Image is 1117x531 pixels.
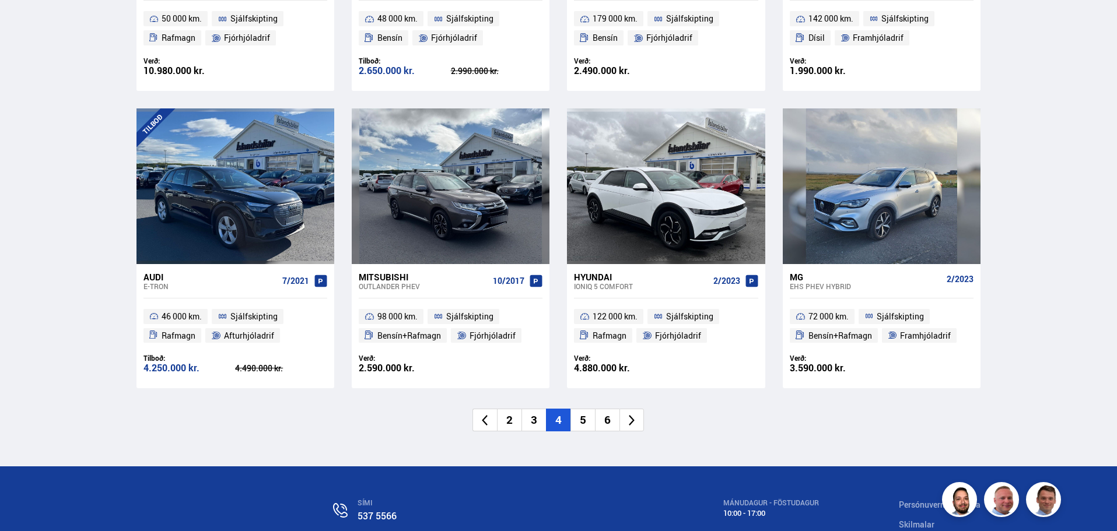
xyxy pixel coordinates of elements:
span: Fjórhjóladrif [431,31,477,45]
div: MG [790,272,942,282]
span: Sjálfskipting [230,310,278,323]
div: SÍMI [358,499,643,507]
div: Verð: [359,354,451,363]
div: Outlander PHEV [359,282,488,290]
div: MÁNUDAGUR - FÖSTUDAGUR [723,499,819,507]
div: Verð: [143,57,236,65]
span: 2/2023 [947,275,974,284]
div: 10.980.000 kr. [143,66,236,76]
span: Sjálfskipting [877,310,924,323]
div: 10:00 - 17:00 [723,509,819,518]
span: Bensín [593,31,618,45]
span: Framhjóladrif [853,31,904,45]
div: e-tron [143,282,278,290]
div: Verð: [790,354,882,363]
li: 6 [595,409,619,431]
span: Fjórhjóladrif [470,329,516,343]
div: 1.990.000 kr. [790,66,882,76]
img: n0V2lOsqF3l1V2iz.svg [333,503,348,518]
span: Rafmagn [162,31,195,45]
li: 3 [521,409,546,431]
span: Fjórhjóladrif [655,329,701,343]
span: Bensín+Rafmagn [808,329,872,343]
span: Bensín [377,31,402,45]
div: 2.990.000 kr. [451,67,543,75]
span: 10/2017 [493,276,524,286]
div: 4.880.000 kr. [574,363,666,373]
div: EHS PHEV HYBRID [790,282,942,290]
span: 98 000 km. [377,310,418,323]
span: Sjálfskipting [446,310,493,323]
a: 537 5566 [358,509,397,522]
div: Hyundai [574,272,708,282]
a: Skilmalar [899,519,934,530]
div: 2.650.000 kr. [359,66,451,76]
span: Sjálfskipting [666,12,713,26]
img: FbJEzSuNWCJXmdc-.webp [1028,484,1063,519]
span: 142 000 km. [808,12,853,26]
div: Verð: [574,354,666,363]
a: MG EHS PHEV HYBRID 2/2023 72 000 km. Sjálfskipting Bensín+Rafmagn Framhjóladrif Verð: 3.590.000 kr. [783,264,981,389]
span: 122 000 km. [593,310,638,323]
span: 72 000 km. [808,310,849,323]
span: Rafmagn [593,329,626,343]
li: 4 [546,409,570,431]
span: 48 000 km. [377,12,418,26]
div: Audi [143,272,278,282]
a: Audi e-tron 7/2021 46 000 km. Sjálfskipting Rafmagn Afturhjóladrif Tilboð: 4.250.000 kr. 4.490.00... [136,264,334,389]
div: Verð: [790,57,882,65]
span: Fjórhjóladrif [224,31,270,45]
span: Sjálfskipting [666,310,713,323]
span: Bensín+Rafmagn [377,329,441,343]
span: Rafmagn [162,329,195,343]
span: 46 000 km. [162,310,202,323]
a: Persónuverndarstefna [899,499,981,510]
a: Mitsubishi Outlander PHEV 10/2017 98 000 km. Sjálfskipting Bensín+Rafmagn Fjórhjóladrif Verð: 2.5... [352,264,549,389]
div: 4.250.000 kr. [143,363,236,373]
span: 2/2023 [713,276,740,286]
span: 179 000 km. [593,12,638,26]
span: Framhjóladrif [900,329,951,343]
span: Fjórhjóladrif [646,31,692,45]
span: Dísil [808,31,825,45]
span: Afturhjóladrif [224,329,274,343]
li: 2 [497,409,521,431]
div: 3.590.000 kr. [790,363,882,373]
span: 7/2021 [282,276,309,286]
div: 2.590.000 kr. [359,363,451,373]
div: 4.490.000 kr. [235,364,327,372]
span: 50 000 km. [162,12,202,26]
img: siFngHWaQ9KaOqBr.png [986,484,1021,519]
div: Mitsubishi [359,272,488,282]
span: Sjálfskipting [446,12,493,26]
div: 2.490.000 kr. [574,66,666,76]
div: Tilboð: [359,57,451,65]
span: Sjálfskipting [881,12,929,26]
span: Sjálfskipting [230,12,278,26]
div: Tilboð: [143,354,236,363]
img: nhp88E3Fdnt1Opn2.png [944,484,979,519]
div: IONIQ 5 COMFORT [574,282,708,290]
button: Opna LiveChat spjallviðmót [9,5,44,40]
a: Hyundai IONIQ 5 COMFORT 2/2023 122 000 km. Sjálfskipting Rafmagn Fjórhjóladrif Verð: 4.880.000 kr. [567,264,765,389]
li: 5 [570,409,595,431]
div: Verð: [574,57,666,65]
